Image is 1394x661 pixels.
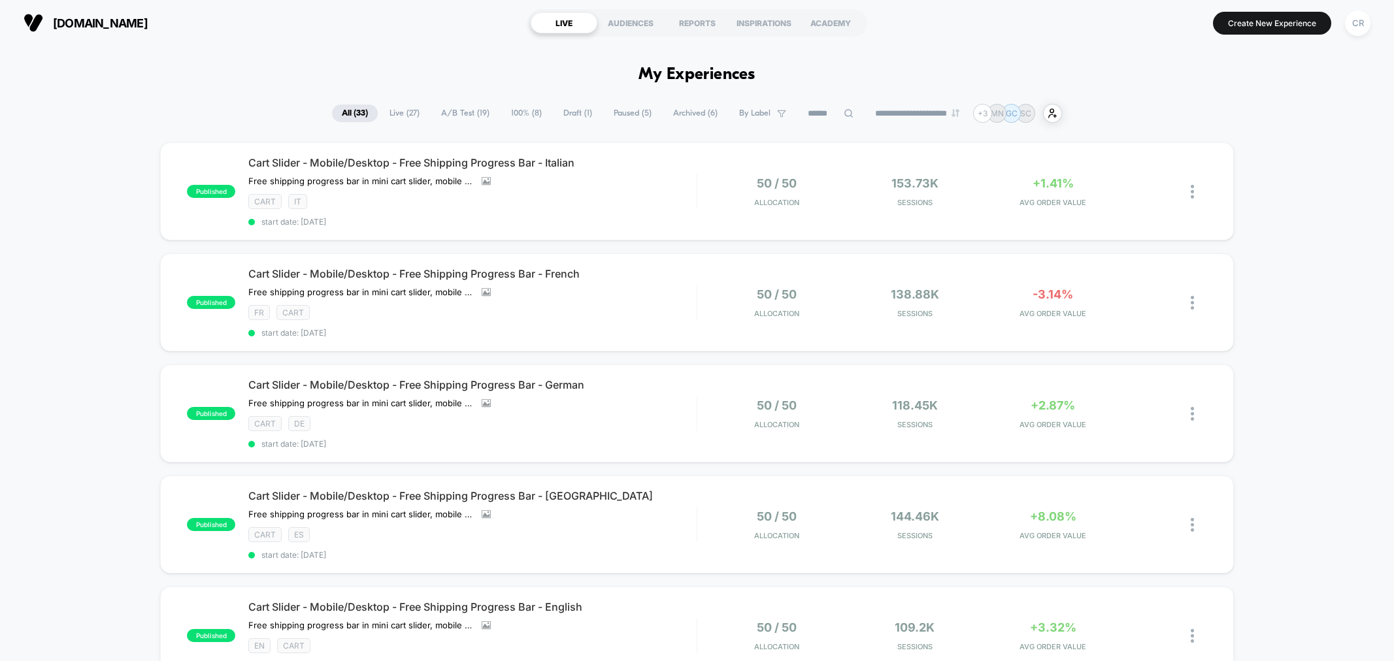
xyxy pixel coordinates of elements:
[554,105,602,122] span: Draft ( 1 )
[1191,296,1194,310] img: close
[187,518,235,531] span: published
[973,104,992,123] div: + 3
[248,550,696,560] span: start date: [DATE]
[288,416,310,431] span: DE
[248,439,696,449] span: start date: [DATE]
[248,287,472,297] span: Free shipping progress bar in mini cart slider, mobile only
[1033,176,1074,190] span: +1.41%
[1191,407,1194,421] img: close
[1191,185,1194,199] img: close
[754,420,799,429] span: Allocation
[895,621,935,634] span: 109.2k
[739,108,771,118] span: By Label
[248,176,472,186] span: Free shipping progress bar in mini cart slider, mobile only
[248,217,696,227] span: start date: [DATE]
[891,176,938,190] span: 153.73k
[849,420,981,429] span: Sessions
[849,309,981,318] span: Sessions
[757,509,797,523] span: 50 / 50
[892,398,938,412] span: 118.45k
[1345,10,1370,36] div: CR
[248,156,696,169] span: Cart Slider - Mobile/Desktop - Free Shipping Progress Bar - Italian
[1033,287,1073,301] span: -3.14%
[1191,629,1194,643] img: close
[1031,398,1075,412] span: +2.87%
[248,328,696,338] span: start date: [DATE]
[288,194,307,209] span: IT
[380,105,429,122] span: Live ( 27 )
[1213,12,1331,35] button: Create New Experience
[248,416,282,431] span: CART
[501,105,552,122] span: 100% ( 8 )
[663,105,727,122] span: Archived ( 6 )
[891,287,939,301] span: 138.88k
[53,16,148,30] span: [DOMAIN_NAME]
[20,12,152,33] button: [DOMAIN_NAME]
[431,105,499,122] span: A/B Test ( 19 )
[754,309,799,318] span: Allocation
[731,12,797,33] div: INSPIRATIONS
[248,620,472,630] span: Free shipping progress bar in mini cart slider, mobile only
[757,398,797,412] span: 50 / 50
[849,198,981,207] span: Sessions
[597,12,664,33] div: AUDIENCES
[187,407,235,420] span: published
[987,642,1119,651] span: AVG ORDER VALUE
[248,305,270,320] span: FR
[754,531,799,540] span: Allocation
[991,108,1004,118] p: MN
[1030,509,1076,523] span: +8.08%
[891,509,939,523] span: 144.46k
[248,600,696,613] span: Cart Slider - Mobile/Desktop - Free Shipping Progress Bar - English
[531,12,597,33] div: LIVE
[248,398,472,408] span: Free shipping progress bar in mini cart slider, mobile only
[604,105,661,122] span: Paused ( 5 )
[664,12,731,33] div: REPORTS
[248,378,696,391] span: Cart Slider - Mobile/Desktop - Free Shipping Progress Bar - German
[1191,518,1194,532] img: close
[288,527,310,542] span: ES
[849,642,981,651] span: Sessions
[987,198,1119,207] span: AVG ORDER VALUE
[987,420,1119,429] span: AVG ORDER VALUE
[187,296,235,309] span: published
[797,12,864,33] div: ACADEMY
[757,621,797,634] span: 50 / 50
[757,176,797,190] span: 50 / 50
[187,629,235,642] span: published
[757,287,797,301] span: 50 / 50
[639,65,755,84] h1: My Experiences
[1020,108,1031,118] p: SC
[248,489,696,502] span: Cart Slider - Mobile/Desktop - Free Shipping Progress Bar - [GEOGRAPHIC_DATA]
[1030,621,1076,634] span: +3.32%
[754,198,799,207] span: Allocation
[248,509,472,519] span: Free shipping progress bar in mini cart slider, mobile only
[1341,10,1374,37] button: CR
[24,13,43,33] img: Visually logo
[849,531,981,540] span: Sessions
[987,531,1119,540] span: AVG ORDER VALUE
[754,642,799,651] span: Allocation
[248,267,696,280] span: Cart Slider - Mobile/Desktop - Free Shipping Progress Bar - French
[248,527,282,542] span: CART
[276,305,310,320] span: CART
[248,194,282,209] span: CART
[1006,108,1018,118] p: GC
[987,309,1119,318] span: AVG ORDER VALUE
[332,105,378,122] span: All ( 33 )
[248,638,271,653] span: EN
[187,185,235,198] span: published
[277,638,310,653] span: CART
[952,109,959,117] img: end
